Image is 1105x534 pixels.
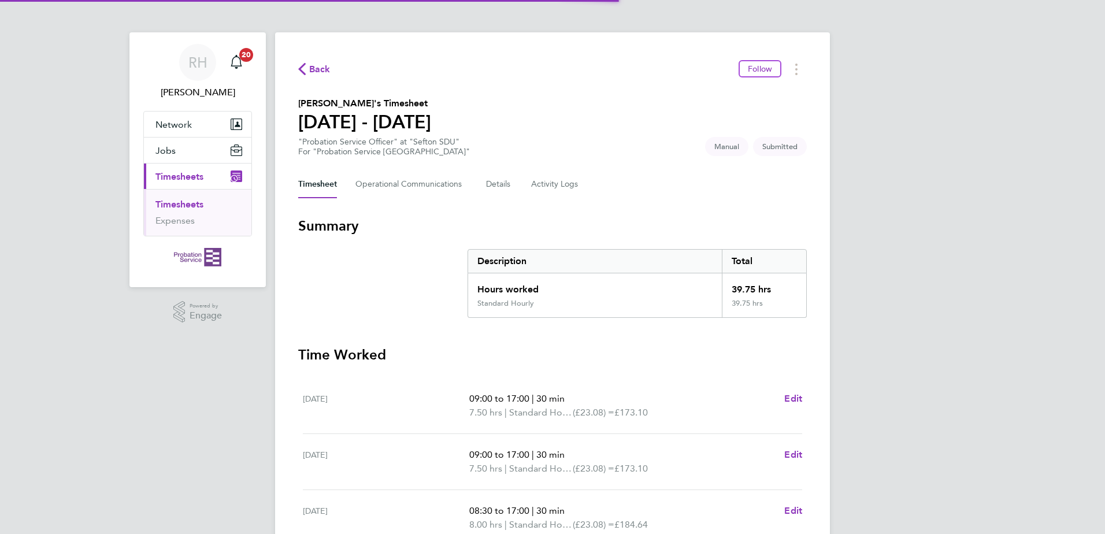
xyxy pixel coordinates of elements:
[705,137,748,156] span: This timesheet was manually created.
[748,64,772,74] span: Follow
[174,248,221,266] img: probationservice-logo-retina.png
[468,273,722,299] div: Hours worked
[239,48,253,62] span: 20
[155,145,176,156] span: Jobs
[573,407,614,418] span: (£23.08) =
[753,137,807,156] span: This timesheet is Submitted.
[298,62,331,76] button: Back
[188,55,207,70] span: RH
[144,189,251,236] div: Timesheets
[786,60,807,78] button: Timesheets Menu
[303,504,469,532] div: [DATE]
[143,86,252,99] span: Rachel Hall
[469,407,502,418] span: 7.50 hrs
[303,448,469,476] div: [DATE]
[722,299,806,317] div: 39.75 hrs
[469,393,529,404] span: 09:00 to 17:00
[509,462,573,476] span: Standard Hourly
[469,519,502,530] span: 8.00 hrs
[722,273,806,299] div: 39.75 hrs
[298,137,470,157] div: "Probation Service Officer" at "Sefton SDU"
[298,97,431,110] h2: [PERSON_NAME]'s Timesheet
[298,346,807,364] h3: Time Worked
[536,449,565,460] span: 30 min
[190,311,222,321] span: Engage
[155,215,195,226] a: Expenses
[143,44,252,99] a: RH[PERSON_NAME]
[129,32,266,287] nav: Main navigation
[143,248,252,266] a: Go to home page
[173,301,223,323] a: Powered byEngage
[144,138,251,163] button: Jobs
[468,250,722,273] div: Description
[509,518,573,532] span: Standard Hourly
[784,504,802,518] a: Edit
[532,449,534,460] span: |
[298,217,807,235] h3: Summary
[536,505,565,516] span: 30 min
[505,463,507,474] span: |
[614,519,648,530] span: £184.64
[468,249,807,318] div: Summary
[739,60,781,77] button: Follow
[486,170,513,198] button: Details
[225,44,248,81] a: 20
[573,463,614,474] span: (£23.08) =
[614,463,648,474] span: £173.10
[303,392,469,420] div: [DATE]
[355,170,468,198] button: Operational Communications
[469,449,529,460] span: 09:00 to 17:00
[155,119,192,130] span: Network
[722,250,806,273] div: Total
[298,170,337,198] button: Timesheet
[469,463,502,474] span: 7.50 hrs
[536,393,565,404] span: 30 min
[144,112,251,137] button: Network
[532,505,534,516] span: |
[505,519,507,530] span: |
[784,393,802,404] span: Edit
[784,448,802,462] a: Edit
[573,519,614,530] span: (£23.08) =
[144,164,251,189] button: Timesheets
[784,392,802,406] a: Edit
[614,407,648,418] span: £173.10
[784,505,802,516] span: Edit
[298,147,470,157] div: For "Probation Service [GEOGRAPHIC_DATA]"
[155,171,203,182] span: Timesheets
[505,407,507,418] span: |
[784,449,802,460] span: Edit
[190,301,222,311] span: Powered by
[477,299,534,308] div: Standard Hourly
[469,505,529,516] span: 08:30 to 17:00
[309,62,331,76] span: Back
[509,406,573,420] span: Standard Hourly
[531,170,580,198] button: Activity Logs
[532,393,534,404] span: |
[298,110,431,133] h1: [DATE] - [DATE]
[155,199,203,210] a: Timesheets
